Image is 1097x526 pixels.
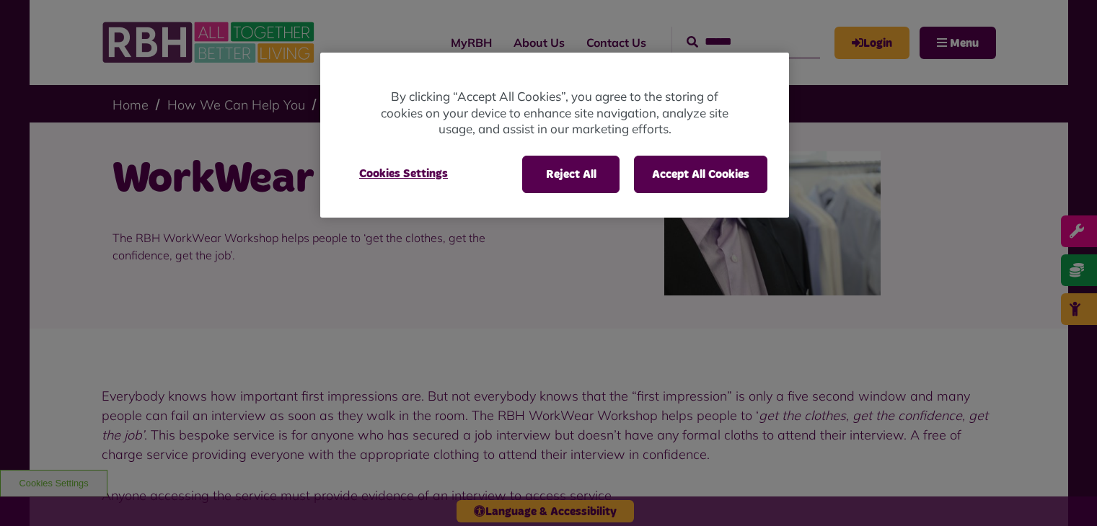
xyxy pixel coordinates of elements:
button: Accept All Cookies [634,156,767,193]
button: Reject All [522,156,620,193]
p: By clicking “Accept All Cookies”, you agree to the storing of cookies on your device to enhance s... [378,89,731,138]
button: Cookies Settings [342,156,465,192]
div: Cookie banner [320,53,789,218]
div: Privacy [320,53,789,218]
